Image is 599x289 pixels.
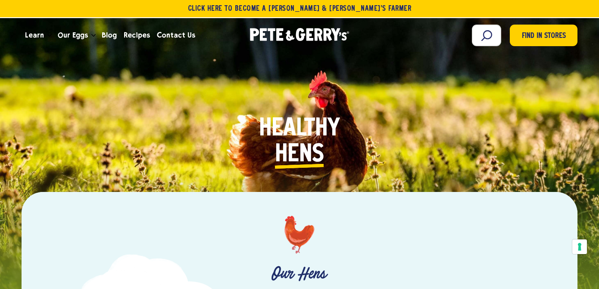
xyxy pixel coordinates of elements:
[572,239,587,254] button: Your consent preferences for tracking technologies
[25,30,44,41] span: Learn
[120,24,153,47] a: Recipes
[259,116,340,142] span: Healthy
[91,34,96,37] button: Open the dropdown menu for Our Eggs
[275,142,287,168] i: H
[68,264,531,283] p: Our Hens
[299,142,312,168] i: n
[510,25,577,46] a: Find in Stores
[312,142,324,168] i: s
[58,30,88,41] span: Our Eggs
[22,24,47,47] a: Learn
[102,30,117,41] span: Blog
[153,24,199,47] a: Contact Us
[157,30,195,41] span: Contact Us
[472,25,501,46] input: Search
[522,31,566,42] span: Find in Stores
[98,24,120,47] a: Blog
[47,34,52,37] button: Open the dropdown menu for Learn
[54,24,91,47] a: Our Eggs
[124,30,150,41] span: Recipes
[287,142,299,168] i: e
